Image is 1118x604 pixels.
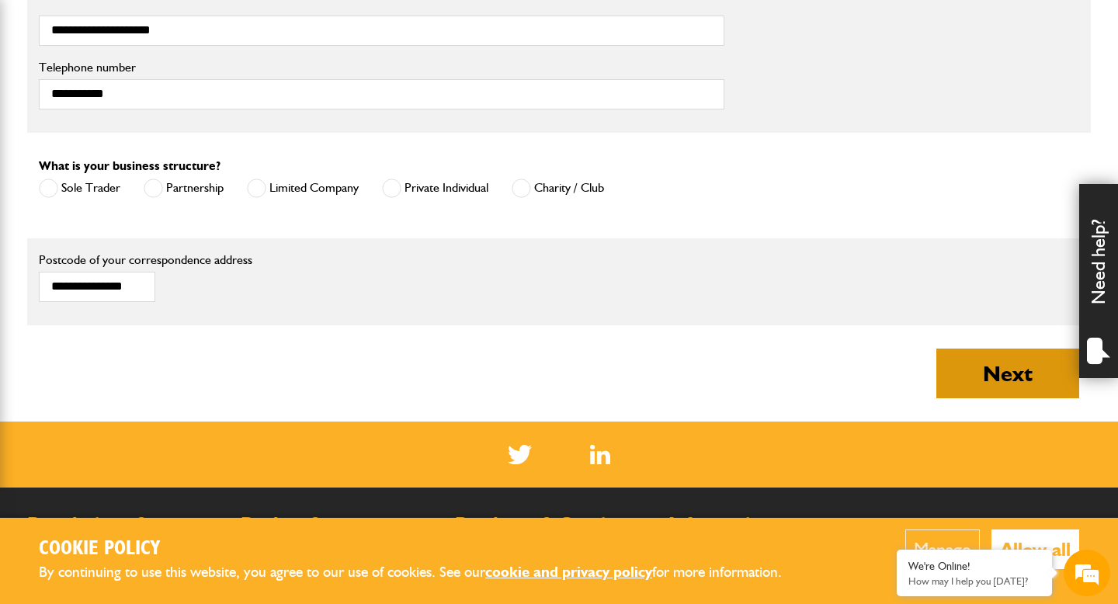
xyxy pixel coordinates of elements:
label: Sole Trader [39,179,120,198]
a: 0800 141 2877 [932,512,1091,542]
div: Chat with us now [81,87,261,107]
h2: Products & Services [455,515,653,535]
label: Private Individual [382,179,488,198]
img: Twitter [508,445,532,464]
textarea: Type your message and hit 'Enter' [20,281,283,465]
h2: Broker & Intermediary [241,515,439,554]
a: LinkedIn [590,445,611,464]
button: Manage [905,529,980,569]
label: Partnership [144,179,224,198]
label: What is your business structure? [39,160,220,172]
div: We're Online! [908,560,1040,573]
div: Need help? [1079,184,1118,378]
label: Limited Company [247,179,359,198]
a: cookie and privacy policy [485,563,652,581]
h2: Regulations & Documents [27,515,225,554]
label: Charity / Club [512,179,604,198]
img: Linked In [590,445,611,464]
input: Enter your email address [20,189,283,224]
label: Postcode of your correspondence address [39,254,276,266]
input: Enter your last name [20,144,283,178]
button: Allow all [991,529,1079,569]
h2: Cookie Policy [39,537,807,561]
button: Next [936,349,1079,398]
p: By continuing to use this website, you agree to our use of cookies. See our for more information. [39,561,807,585]
div: Minimize live chat window [255,8,292,45]
em: Start Chat [211,478,282,499]
img: d_20077148190_company_1631870298795_20077148190 [26,86,65,108]
label: Telephone number [39,61,724,74]
p: How may I help you today? [908,575,1040,587]
input: Enter your phone number [20,235,283,269]
h2: Information [668,515,866,535]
